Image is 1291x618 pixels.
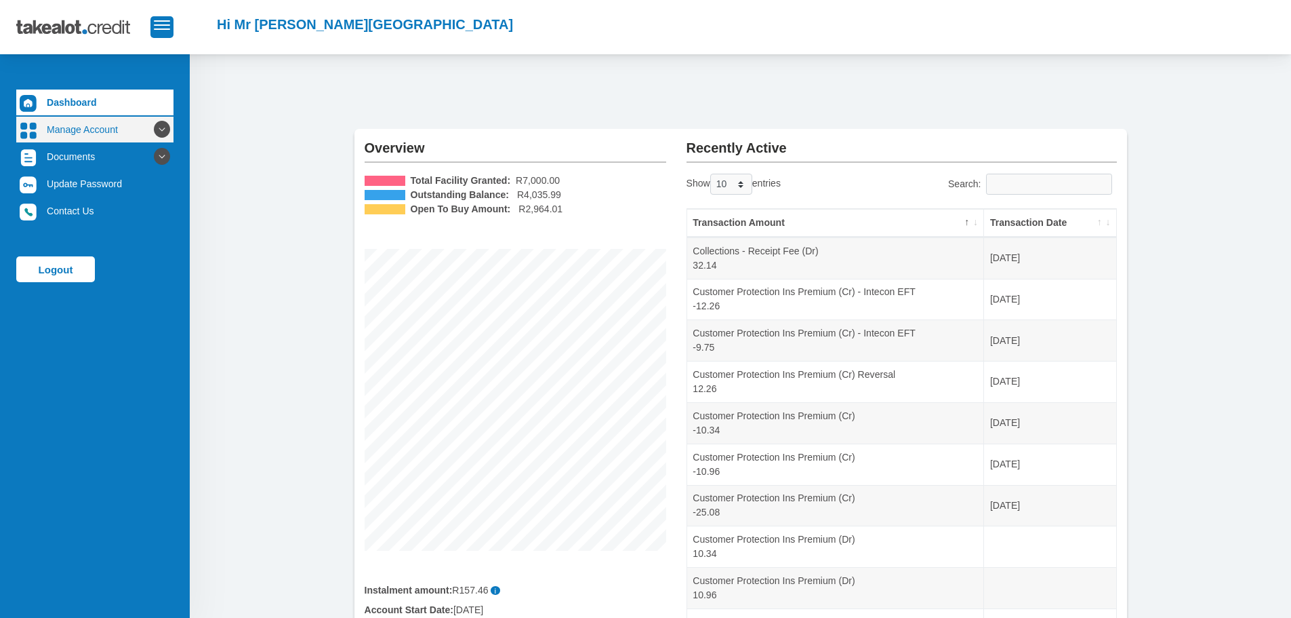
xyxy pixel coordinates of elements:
[16,10,150,44] img: takealot_credit_logo.svg
[516,174,560,188] span: R7,000.00
[365,585,453,596] b: Instalment amount:
[518,202,562,216] span: R2,964.01
[986,174,1112,195] input: Search:
[984,320,1115,361] td: [DATE]
[687,237,985,279] td: Collections - Receipt Fee (Dr) 32.14
[365,604,453,615] b: Account Start Date:
[365,583,666,598] div: R157.46
[984,237,1115,279] td: [DATE]
[411,202,511,216] b: Open To Buy Amount:
[687,279,985,320] td: Customer Protection Ins Premium (Cr) - Intecon EFT -12.26
[517,188,561,202] span: R4,035.99
[687,174,781,195] label: Show entries
[16,117,173,142] a: Manage Account
[984,444,1115,485] td: [DATE]
[16,144,173,170] a: Documents
[948,174,1117,195] label: Search:
[411,188,510,202] b: Outstanding Balance:
[984,485,1115,526] td: [DATE]
[365,129,666,156] h2: Overview
[217,16,513,33] h2: Hi Mr [PERSON_NAME][GEOGRAPHIC_DATA]
[687,567,985,609] td: Customer Protection Ins Premium (Dr) 10.96
[984,402,1115,444] td: [DATE]
[491,586,501,595] span: i
[687,320,985,361] td: Customer Protection Ins Premium (Cr) - Intecon EFT -9.75
[16,90,173,115] a: Dashboard
[16,256,95,282] a: Logout
[710,174,752,195] select: Showentries
[16,171,173,197] a: Update Password
[411,174,511,188] b: Total Facility Granted:
[687,526,985,567] td: Customer Protection Ins Premium (Dr) 10.34
[984,361,1115,402] td: [DATE]
[687,129,1117,156] h2: Recently Active
[687,485,985,526] td: Customer Protection Ins Premium (Cr) -25.08
[984,279,1115,320] td: [DATE]
[687,361,985,402] td: Customer Protection Ins Premium (Cr) Reversal 12.26
[984,209,1115,237] th: Transaction Date: activate to sort column ascending
[687,444,985,485] td: Customer Protection Ins Premium (Cr) -10.96
[687,209,985,237] th: Transaction Amount: activate to sort column descending
[354,603,676,617] div: [DATE]
[16,198,173,224] a: Contact Us
[687,402,985,444] td: Customer Protection Ins Premium (Cr) -10.34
